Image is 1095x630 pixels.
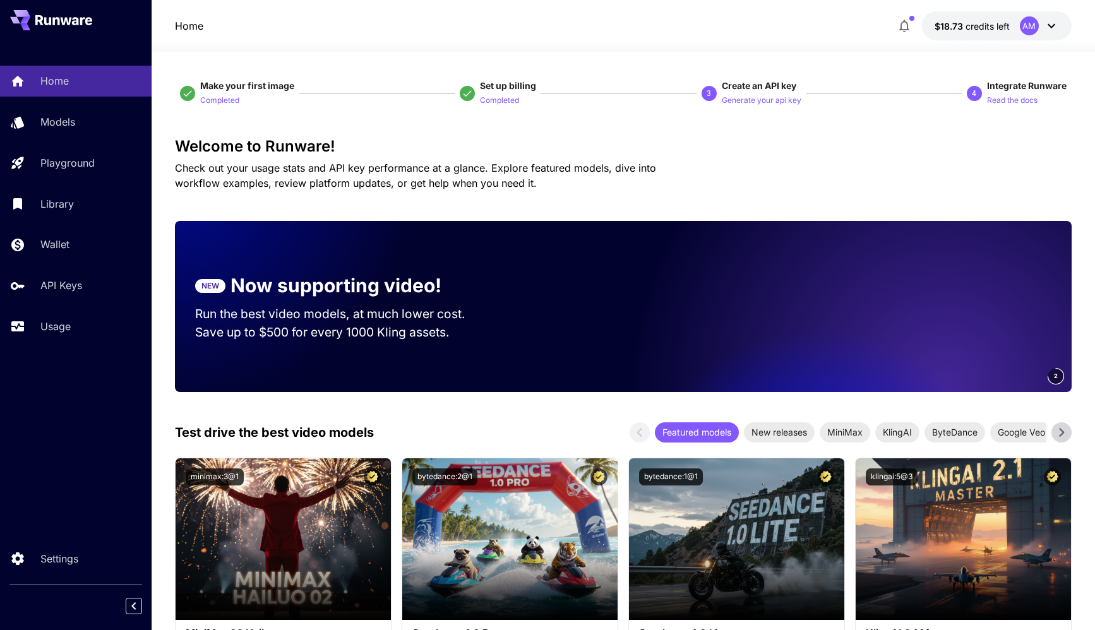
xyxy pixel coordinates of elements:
[402,458,618,620] img: alt
[40,114,75,129] p: Models
[40,196,74,211] p: Library
[820,422,870,443] div: MiniMax
[972,88,976,99] p: 4
[817,468,834,485] button: Certified Model – Vetted for best performance and includes a commercial license.
[135,595,152,617] div: Collapse sidebar
[722,80,796,91] span: Create an API key
[40,73,69,88] p: Home
[1054,371,1058,381] span: 2
[175,18,203,33] a: Home
[480,80,536,91] span: Set up billing
[40,155,95,170] p: Playground
[200,95,239,107] p: Completed
[856,458,1071,620] img: alt
[126,598,142,614] button: Collapse sidebar
[935,21,966,32] span: $18.73
[875,425,919,439] span: KlingAI
[195,323,489,342] p: Save up to $500 for every 1000 Kling assets.
[866,468,918,485] button: klingai:5@3
[655,425,739,439] span: Featured models
[744,422,815,443] div: New releases
[820,425,870,439] span: MiniMax
[924,425,985,439] span: ByteDance
[40,551,78,566] p: Settings
[987,80,1067,91] span: Integrate Runware
[201,280,219,292] p: NEW
[176,458,391,620] img: alt
[40,278,82,293] p: API Keys
[987,92,1038,107] button: Read the docs
[722,95,801,107] p: Generate your api key
[175,138,1071,155] h3: Welcome to Runware!
[922,11,1072,40] button: $18.7292AM
[175,18,203,33] nav: breadcrumb
[186,468,244,485] button: minimax:3@1
[480,92,519,107] button: Completed
[230,271,441,300] p: Now supporting video!
[987,95,1038,107] p: Read the docs
[722,92,801,107] button: Generate your api key
[200,80,294,91] span: Make your first image
[990,422,1053,443] div: Google Veo
[639,468,703,485] button: bytedance:1@1
[40,319,71,334] p: Usage
[1020,16,1039,35] div: AM
[744,425,815,439] span: New releases
[655,422,739,443] div: Featured models
[1044,468,1061,485] button: Certified Model – Vetted for best performance and includes a commercial license.
[195,305,489,323] p: Run the best video models, at much lower cost.
[875,422,919,443] div: KlingAI
[707,88,711,99] p: 3
[175,423,374,442] p: Test drive the best video models
[629,458,844,620] img: alt
[590,468,607,485] button: Certified Model – Vetted for best performance and includes a commercial license.
[175,162,656,189] span: Check out your usage stats and API key performance at a glance. Explore featured models, dive int...
[412,468,477,485] button: bytedance:2@1
[966,21,1010,32] span: credits left
[40,237,69,252] p: Wallet
[364,468,381,485] button: Certified Model – Vetted for best performance and includes a commercial license.
[200,92,239,107] button: Completed
[480,95,519,107] p: Completed
[990,425,1053,439] span: Google Veo
[935,20,1010,33] div: $18.7292
[924,422,985,443] div: ByteDance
